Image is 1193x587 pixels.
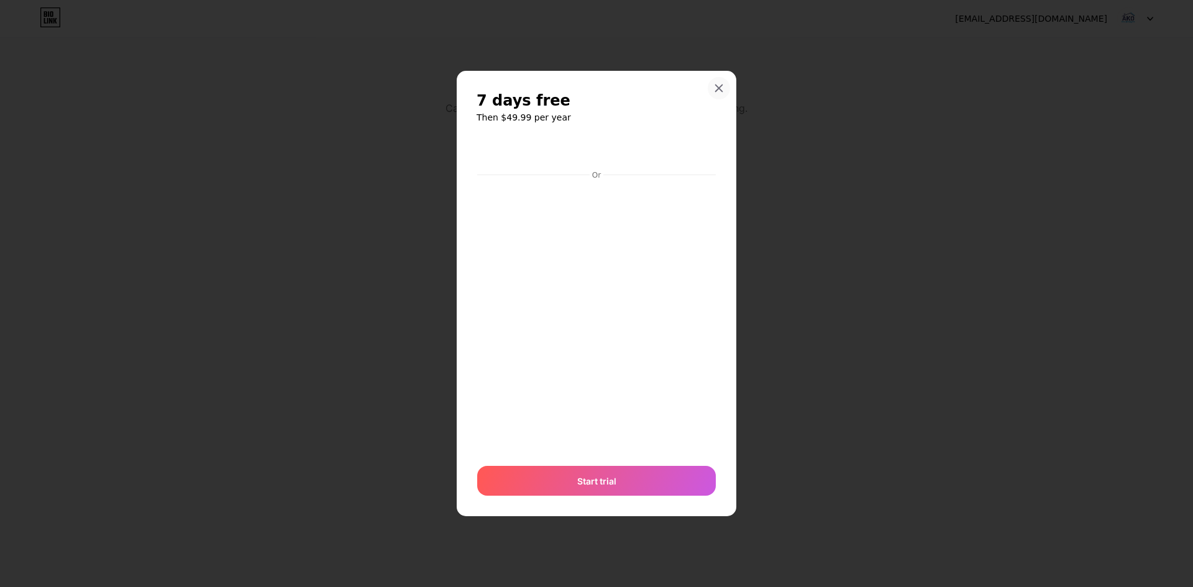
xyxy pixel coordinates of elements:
div: Or [590,170,603,180]
h6: Then $49.99 per year [477,111,716,124]
span: Start trial [577,475,616,488]
span: 7 days free [477,91,570,111]
iframe: Secure payment input frame [475,181,718,454]
iframe: Secure payment button frame [477,137,716,166]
